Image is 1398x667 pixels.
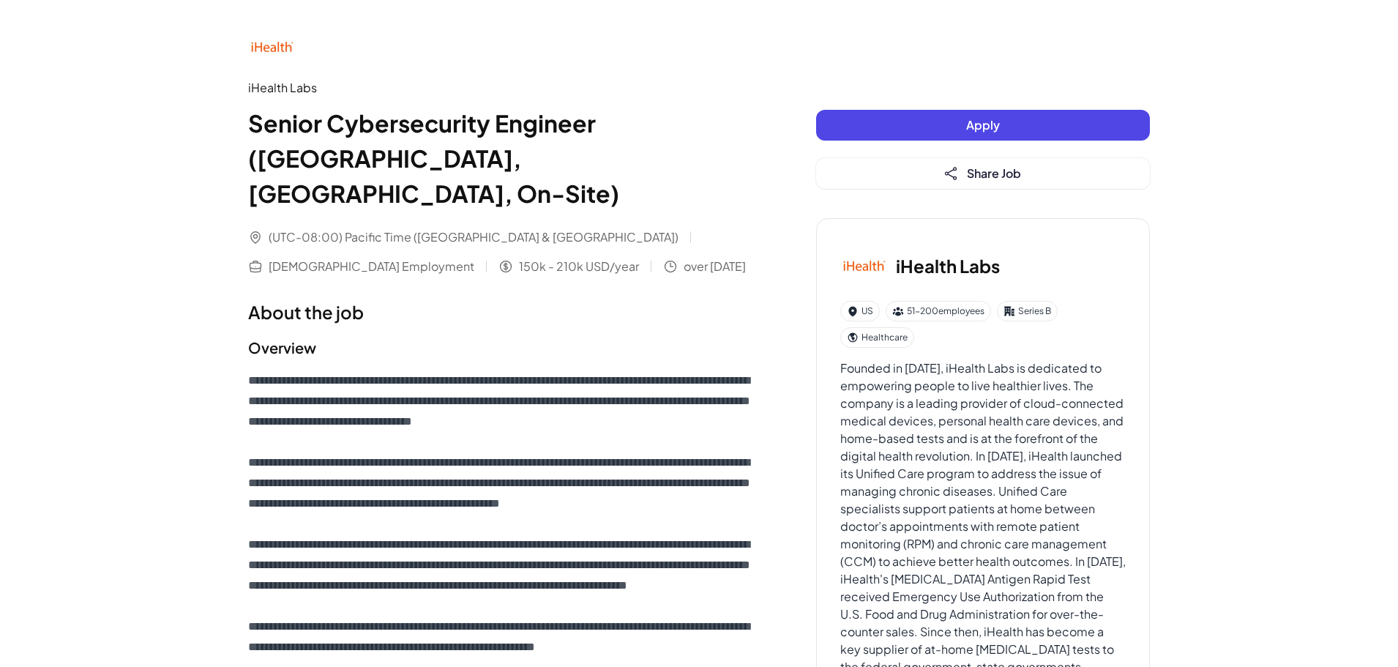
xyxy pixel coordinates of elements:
[840,301,880,321] div: US
[816,158,1150,189] button: Share Job
[684,258,746,275] span: over [DATE]
[248,23,295,70] img: iH
[269,258,474,275] span: [DEMOGRAPHIC_DATA] Employment
[840,242,887,289] img: iH
[248,337,758,359] h2: Overview
[966,117,1000,133] span: Apply
[967,165,1021,181] span: Share Job
[840,327,914,348] div: Healthcare
[519,258,639,275] span: 150k - 210k USD/year
[248,79,758,97] div: iHealth Labs
[886,301,991,321] div: 51-200 employees
[896,253,1000,279] h3: iHealth Labs
[248,299,758,325] h1: About the job
[269,228,679,246] span: (UTC-08:00) Pacific Time ([GEOGRAPHIC_DATA] & [GEOGRAPHIC_DATA])
[248,105,758,211] h1: Senior Cybersecurity Engineer ([GEOGRAPHIC_DATA], [GEOGRAPHIC_DATA], On-Site)
[997,301,1058,321] div: Series B
[816,110,1150,141] button: Apply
